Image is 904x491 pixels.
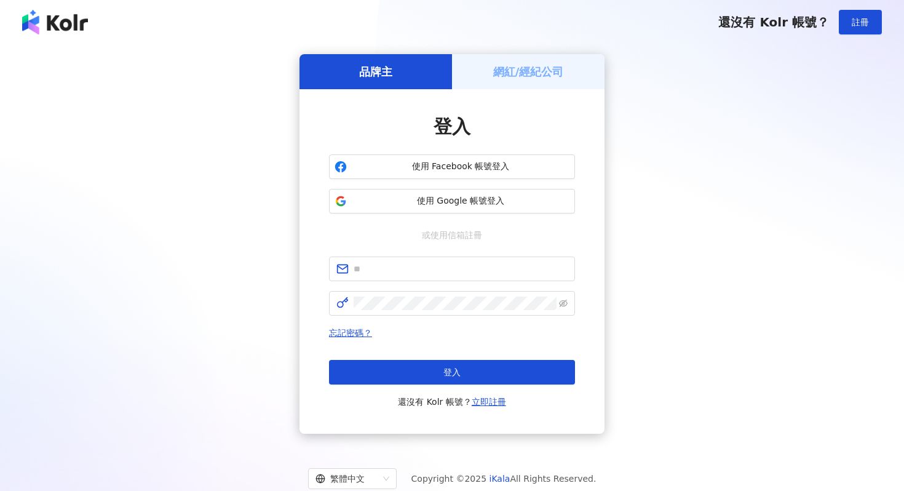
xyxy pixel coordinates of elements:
[329,189,575,214] button: 使用 Google 帳號登入
[490,474,510,484] a: iKala
[852,17,869,27] span: 註冊
[718,15,829,30] span: 還沒有 Kolr 帳號？
[352,161,569,173] span: 使用 Facebook 帳號登入
[315,469,378,489] div: 繁體中文
[443,367,461,377] span: 登入
[411,471,597,486] span: Copyright © 2025 All Rights Reserved.
[329,154,575,179] button: 使用 Facebook 帳號登入
[398,394,506,409] span: 還沒有 Kolr 帳號？
[559,299,568,308] span: eye-invisible
[434,116,470,137] span: 登入
[839,10,882,34] button: 註冊
[472,397,506,407] a: 立即註冊
[359,64,392,79] h5: 品牌主
[22,10,88,34] img: logo
[493,64,564,79] h5: 網紅/經紀公司
[329,328,372,338] a: 忘記密碼？
[352,195,569,207] span: 使用 Google 帳號登入
[413,228,491,242] span: 或使用信箱註冊
[329,360,575,385] button: 登入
